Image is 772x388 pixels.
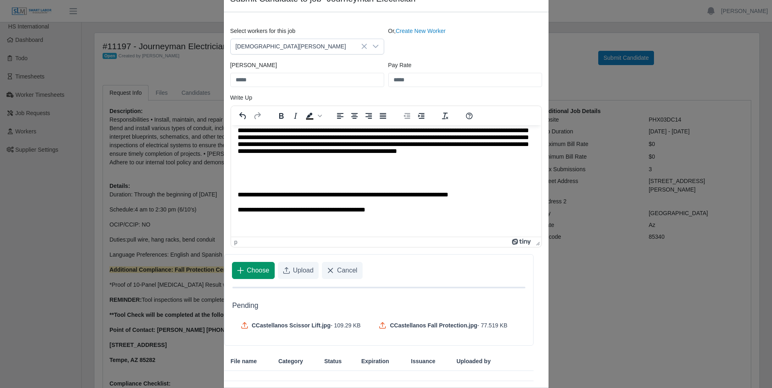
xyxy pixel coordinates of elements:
[390,321,477,329] span: CCastellanos Fall Protection.jpg
[236,110,250,122] button: Undo
[252,321,331,329] span: CCastellanos Scissor Lift.jpg
[234,239,238,245] div: p
[230,94,252,102] label: Write Up
[303,110,323,122] div: Background color Black
[376,110,390,122] button: Justify
[274,110,288,122] button: Bold
[250,110,264,122] button: Redo
[337,266,357,275] span: Cancel
[324,357,342,366] span: Status
[289,110,302,122] button: Italic
[322,262,363,279] button: Cancel
[462,110,476,122] button: Help
[362,110,376,122] button: Align right
[386,27,544,54] div: Or,
[396,28,446,34] a: Create New Worker
[232,262,275,279] button: Choose
[230,27,295,35] label: Select workers for this job
[232,301,525,310] h5: Pending
[231,39,367,54] span: Christian Castellanos
[230,61,277,70] label: [PERSON_NAME]
[247,266,269,275] span: Choose
[438,110,452,122] button: Clear formatting
[278,357,303,366] span: Category
[400,110,414,122] button: Decrease indent
[457,357,491,366] span: Uploaded by
[278,262,319,279] button: Upload
[231,357,257,366] span: File name
[330,321,361,329] span: - 109.29 KB
[333,110,347,122] button: Align left
[533,237,541,247] div: Press the Up and Down arrow keys to resize the editor.
[477,321,507,329] span: - 77.519 KB
[361,357,389,366] span: Expiration
[348,110,361,122] button: Align center
[293,266,314,275] span: Upload
[414,110,428,122] button: Increase indent
[411,357,435,366] span: Issuance
[388,61,412,70] label: Pay Rate
[231,125,541,237] iframe: Rich Text Area
[512,239,532,245] a: Powered by Tiny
